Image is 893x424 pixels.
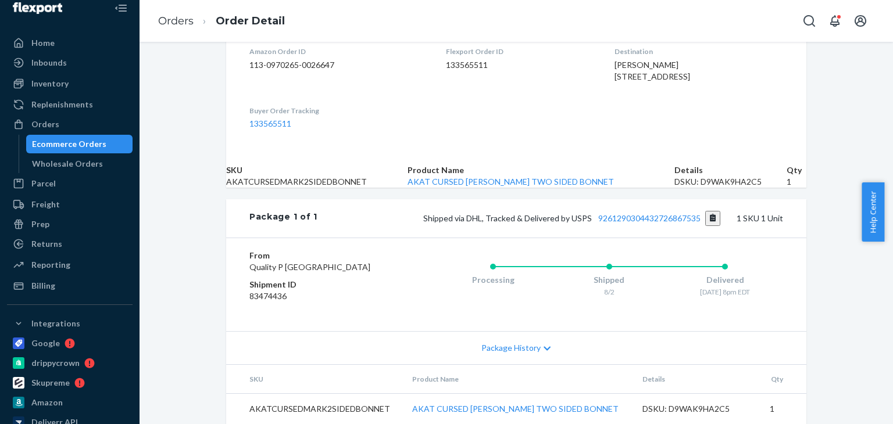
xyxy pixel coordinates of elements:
[481,342,541,354] span: Package History
[31,99,93,110] div: Replenishments
[31,218,49,230] div: Prep
[31,397,63,408] div: Amazon
[31,377,70,389] div: Skupreme
[7,393,133,412] a: Amazon
[226,176,408,188] td: AKATCURSEDMARK2SIDEDBONNET
[551,274,667,286] div: Shipped
[446,59,596,71] dd: 133565511
[615,46,783,56] dt: Destination
[249,59,427,71] dd: 113-0970265-0026647
[31,199,60,210] div: Freight
[7,34,133,52] a: Home
[317,211,783,226] div: 1 SKU 1 Unit
[32,138,106,150] div: Ecommerce Orders
[7,276,133,295] a: Billing
[849,9,872,33] button: Open account menu
[226,365,403,394] th: SKU
[760,365,806,394] th: Qty
[26,154,133,173] a: Wholesale Orders
[31,280,55,292] div: Billing
[32,158,103,170] div: Wholesale Orders
[823,9,846,33] button: Open notifications
[31,178,56,189] div: Parcel
[7,53,133,72] a: Inbounds
[787,164,806,176] th: Qty
[31,337,60,349] div: Google
[31,78,69,89] div: Inventory
[249,290,388,302] dd: 83474436
[674,176,787,188] div: DSKU: D9WAK9HA2C5
[7,95,133,114] a: Replenishments
[249,279,388,290] dt: Shipment ID
[216,15,285,27] a: Order Detail
[862,182,884,242] button: Help Center
[249,211,317,226] div: Package 1 of 1
[705,211,721,226] button: Copy tracking number
[423,213,721,223] span: Shipped via DHL, Tracked & Delivered by USPS
[667,274,783,286] div: Delivered
[615,60,690,81] span: [PERSON_NAME] [STREET_ADDRESS]
[435,274,551,286] div: Processing
[13,2,62,14] img: Flexport logo
[7,174,133,193] a: Parcel
[408,177,614,186] a: AKAT CURSED [PERSON_NAME] TWO SIDED BONNET
[26,135,133,153] a: Ecommerce Orders
[674,164,787,176] th: Details
[249,106,427,116] dt: Buyer Order Tracking
[7,334,133,353] a: Google
[798,9,821,33] button: Open Search Box
[7,314,133,333] button: Integrations
[642,403,752,415] div: DSKU: D9WAK9HA2C5
[31,259,70,271] div: Reporting
[551,287,667,297] div: 8/2
[158,15,194,27] a: Orders
[633,365,761,394] th: Details
[408,164,674,176] th: Product Name
[31,357,80,369] div: drippycrown
[7,115,133,134] a: Orders
[249,262,370,272] span: Quality P [GEOGRAPHIC_DATA]
[667,287,783,297] div: [DATE] 8pm EDT
[412,404,619,414] a: AKAT CURSED [PERSON_NAME] TWO SIDED BONNET
[403,365,633,394] th: Product Name
[226,164,408,176] th: SKU
[7,373,133,392] a: Skupreme
[31,57,67,69] div: Inbounds
[7,215,133,233] a: Prep
[31,318,80,329] div: Integrations
[249,46,427,56] dt: Amazon Order ID
[31,37,55,49] div: Home
[249,250,388,261] dt: From
[787,176,806,188] td: 1
[598,213,701,223] a: 9261290304432726867535
[7,256,133,274] a: Reporting
[31,238,62,250] div: Returns
[7,195,133,214] a: Freight
[149,4,294,38] ol: breadcrumbs
[7,235,133,253] a: Returns
[7,74,133,93] a: Inventory
[760,393,806,424] td: 1
[7,354,133,372] a: drippycrown
[249,118,291,128] a: 133565511
[226,393,403,424] td: AKATCURSEDMARK2SIDEDBONNET
[31,118,59,130] div: Orders
[446,46,596,56] dt: Flexport Order ID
